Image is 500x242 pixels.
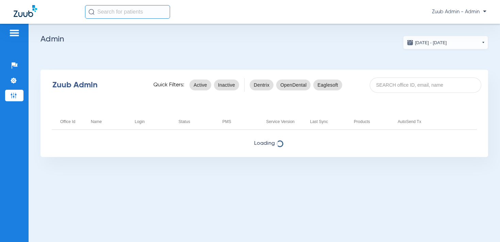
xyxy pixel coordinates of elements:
div: Last Sync [310,118,345,125]
h2: Admin [40,36,488,42]
div: Office Id [60,118,82,125]
mat-chip-listbox: pms-filters [250,78,342,92]
div: Products [354,118,370,125]
div: AutoSend Tx [398,118,433,125]
span: OpenDental [280,82,306,88]
div: AutoSend Tx [398,118,421,125]
span: Quick Filters: [153,82,184,88]
span: Dentrix [254,82,269,88]
div: Last Sync [310,118,328,125]
div: Name [91,118,126,125]
div: Service Version [266,118,295,125]
button: [DATE] - [DATE] [403,36,488,49]
div: Office Id [60,118,75,125]
span: Eaglesoft [317,82,338,88]
input: Search for patients [85,5,170,19]
div: Products [354,118,389,125]
div: Status [179,118,214,125]
div: Zuub Admin [52,82,141,88]
div: Login [135,118,145,125]
div: Name [91,118,102,125]
span: Loading [40,140,488,147]
img: Zuub Logo [14,5,37,17]
mat-chip-listbox: status-filters [189,78,239,92]
input: SEARCH office ID, email, name [370,77,481,93]
div: PMS [222,118,231,125]
div: PMS [222,118,258,125]
span: Inactive [218,82,235,88]
div: Login [135,118,170,125]
div: Status [179,118,190,125]
img: hamburger-icon [9,29,20,37]
span: Zuub Admin - Admin [432,8,486,15]
img: Search Icon [88,9,95,15]
span: Active [194,82,207,88]
img: date.svg [407,39,414,46]
div: Service Version [266,118,302,125]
